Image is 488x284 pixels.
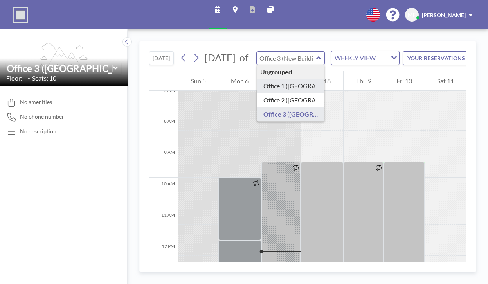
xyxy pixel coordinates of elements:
div: Thu 9 [344,71,384,91]
input: Office 3 (New Building) [7,63,113,74]
input: Search for option [378,53,386,63]
div: Sun 5 [178,71,218,91]
div: Office 3 ([GEOGRAPHIC_DATA]) [257,107,324,121]
div: 9 AM [149,146,178,178]
div: 11 AM [149,209,178,240]
span: [PERSON_NAME] [422,12,466,18]
span: No phone number [20,113,64,120]
div: 8 AM [149,115,178,146]
input: Office 3 (New Building) [257,52,317,65]
div: Sat 11 [425,71,466,91]
span: Seats: 10 [32,74,56,82]
div: Office 2 ([GEOGRAPHIC_DATA]) [257,93,324,107]
div: Fri 10 [384,71,424,91]
div: Ungrouped [257,65,324,79]
div: 7 AM [149,84,178,115]
span: WEEKLY VIEW [333,53,377,63]
span: Floor: - [6,74,26,82]
div: 12 PM [149,240,178,271]
div: Search for option [331,51,399,65]
span: [DATE] [205,52,236,63]
span: MF [408,11,416,18]
div: Office 1 ([GEOGRAPHIC_DATA]) [257,79,324,93]
button: YOUR RESERVATIONS [403,51,481,65]
button: [DATE] [149,51,174,65]
span: of [239,52,248,64]
div: Mon 6 [218,71,261,91]
span: No amenities [20,99,52,106]
div: 10 AM [149,178,178,209]
div: No description [20,128,56,135]
img: organization-logo [13,7,28,23]
span: • [28,76,30,81]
